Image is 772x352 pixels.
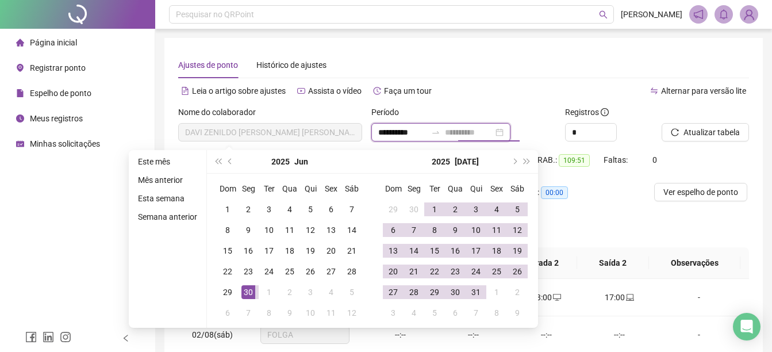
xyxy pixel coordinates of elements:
div: 3 [262,202,276,216]
span: swap [650,87,658,95]
td: 2025-06-29 [217,282,238,303]
button: next-year [508,150,520,173]
td: 2025-07-07 [238,303,259,323]
span: clock-circle [16,114,24,123]
td: 2025-07-19 [507,240,528,261]
div: 7 [241,306,255,320]
td: 2025-06-07 [341,199,362,220]
div: 7 [345,202,359,216]
td: 2025-07-08 [424,220,445,240]
div: 9 [241,223,255,237]
td: 2025-07-27 [383,282,404,303]
td: 2025-07-05 [507,199,528,220]
td: 2025-06-05 [300,199,321,220]
div: 13:00 [519,291,574,304]
div: 11 [283,223,297,237]
td: 2025-06-27 [321,261,341,282]
td: 2025-06-10 [259,220,279,240]
div: 5 [345,285,359,299]
th: Entrada 2 [505,247,577,279]
td: 2025-08-01 [486,282,507,303]
td: 2025-06-17 [259,240,279,261]
td: 2025-06-25 [279,261,300,282]
td: 2025-07-29 [424,282,445,303]
span: Leia o artigo sobre ajustes [192,86,286,95]
div: 25 [490,265,504,278]
span: 02/08(sáb) [192,330,233,339]
span: Histórico de ajustes [256,60,327,70]
td: 2025-08-07 [466,303,486,323]
div: 6 [221,306,235,320]
td: 2025-07-12 [507,220,528,240]
div: - [665,328,733,341]
span: Espelho de ponto [30,89,91,98]
th: Qua [445,178,466,199]
td: 2025-07-11 [321,303,341,323]
td: 2025-07-20 [383,261,404,282]
td: 2025-07-12 [341,303,362,323]
td: 2025-07-10 [300,303,321,323]
td: 2025-06-15 [217,240,238,261]
div: 4 [324,285,338,299]
div: 22 [428,265,441,278]
span: history [373,87,381,95]
div: 14 [407,244,421,258]
span: facebook [25,331,37,343]
label: Nome do colaborador [178,106,263,118]
div: --:-- [446,328,501,341]
span: Alternar para versão lite [661,86,746,95]
span: 109:51 [559,154,590,167]
span: Ver espelho de ponto [663,186,738,198]
td: 2025-07-31 [466,282,486,303]
li: Este mês [133,155,202,169]
td: 2025-07-07 [404,220,424,240]
span: FOLGA [267,326,343,343]
span: search [599,10,608,19]
span: swap-right [431,128,440,137]
th: Sex [321,178,341,199]
td: 2025-08-03 [383,303,404,323]
button: Atualizar tabela [662,123,749,141]
div: 14 [345,223,359,237]
div: --:-- [519,328,574,341]
td: 2025-08-08 [486,303,507,323]
div: 9 [510,306,524,320]
div: 2 [283,285,297,299]
span: file-text [181,87,189,95]
td: 2025-06-06 [321,199,341,220]
td: 2025-06-22 [217,261,238,282]
button: year panel [271,150,290,173]
span: desktop [552,293,561,301]
div: 29 [428,285,441,299]
div: 15 [428,244,441,258]
span: linkedin [43,331,54,343]
span: left [122,334,130,342]
div: 2 [241,202,255,216]
td: 2025-07-02 [445,199,466,220]
div: 11 [490,223,504,237]
div: 21 [345,244,359,258]
div: 30 [241,285,255,299]
div: - [665,291,733,304]
td: 2025-06-26 [300,261,321,282]
div: 19 [304,244,317,258]
div: 3 [469,202,483,216]
div: 4 [490,202,504,216]
div: 12 [510,223,524,237]
span: Registrar ponto [30,63,86,72]
th: Sex [486,178,507,199]
span: reload [671,128,679,136]
td: 2025-06-30 [404,199,424,220]
div: 25 [283,265,297,278]
td: 2025-06-02 [238,199,259,220]
th: Observações [649,247,740,279]
button: prev-year [224,150,237,173]
th: Qui [300,178,321,199]
th: Seg [238,178,259,199]
td: 2025-07-06 [217,303,238,323]
div: 22 [221,265,235,278]
div: 1 [221,202,235,216]
div: 8 [221,223,235,237]
div: 20 [386,265,400,278]
span: bell [719,9,729,20]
